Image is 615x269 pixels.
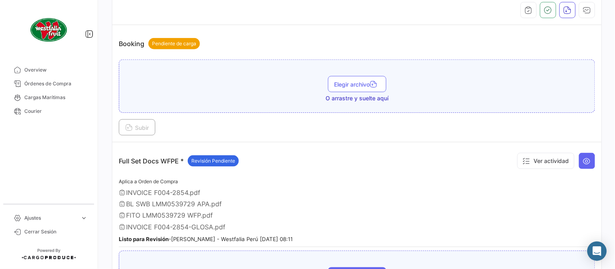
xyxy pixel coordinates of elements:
[119,38,200,49] p: Booking
[119,155,239,167] p: Full Set Docs WFPE *
[587,241,607,261] div: Open Intercom Messenger
[24,228,88,235] span: Cerrar Sesión
[24,80,88,87] span: Órdenes de Compra
[24,94,88,101] span: Cargas Marítimas
[24,108,88,115] span: Courier
[517,153,574,169] button: Ver actividad
[28,10,69,50] img: client-50.png
[191,157,235,165] span: Revisión Pendiente
[6,77,91,91] a: Órdenes de Compra
[80,214,88,222] span: expand_more
[326,94,388,102] span: O arrastre y suelte aquí
[126,212,213,220] span: FITO LMM0539729 WFP.pdf
[119,236,169,243] b: Listo para Revisión
[119,178,178,184] span: Aplica a Orden de Compra
[125,124,149,131] span: Subir
[126,189,200,197] span: INVOICE F004-2854.pdf
[328,76,386,92] button: Elegir archivo
[119,236,293,243] small: - [PERSON_NAME] - Westfalia Perú [DATE] 08:11
[119,119,155,136] button: Subir
[6,63,91,77] a: Overview
[126,223,225,231] span: INVOICE F004-2854-GLOSA.pdf
[24,214,77,222] span: Ajustes
[24,66,88,74] span: Overview
[334,81,380,88] span: Elegir archivo
[6,104,91,118] a: Courier
[152,40,196,47] span: Pendiente de carga
[126,200,222,208] span: BL SWB LMM0539729 APA.pdf
[6,91,91,104] a: Cargas Marítimas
